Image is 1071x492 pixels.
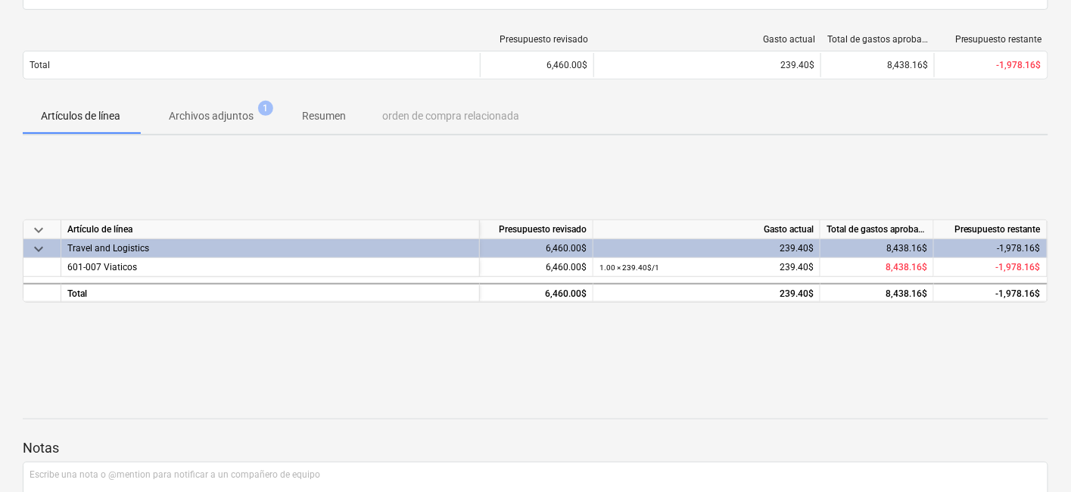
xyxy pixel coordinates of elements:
[996,262,1041,272] span: -1,978.16$
[820,53,934,77] div: 8,438.16$
[886,262,927,272] span: 8,438.16$
[593,220,820,239] div: Gasto actual
[480,258,593,277] div: 6,460.00$
[934,220,1048,239] div: Presupuesto restante
[599,285,814,304] div: 239.40$
[599,239,814,258] div: 239.40$
[941,34,1042,45] div: Presupuesto restante
[480,220,593,239] div: Presupuesto revisado
[30,221,48,239] span: keyboard_arrow_down
[302,108,346,124] p: Resumen
[600,34,815,45] div: Gasto actual
[169,108,254,124] p: Archivos adjuntos
[600,60,814,70] div: 239.40$
[23,439,1048,457] p: Notas
[599,258,814,277] div: 239.40$
[820,220,934,239] div: Total de gastos aprobados
[934,283,1048,302] div: -1,978.16$
[41,108,120,124] p: Artículos de línea
[820,283,934,302] div: 8,438.16$
[480,283,593,302] div: 6,460.00$
[480,239,593,258] div: 6,460.00$
[30,59,50,72] p: Total
[827,34,929,45] div: Total de gastos aprobados
[67,239,473,257] div: Travel and Logistics
[30,240,48,258] span: keyboard_arrow_down
[934,239,1048,258] div: -1,978.16$
[61,283,480,302] div: Total
[67,262,137,272] span: 601-007 Viaticos
[820,239,934,258] div: 8,438.16$
[61,220,480,239] div: Artículo de línea
[599,263,659,272] small: 1.00 × 239.40$ / 1
[480,53,593,77] div: 6,460.00$
[258,101,273,116] span: 1
[487,34,588,45] div: Presupuesto revisado
[997,60,1041,70] span: -1,978.16$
